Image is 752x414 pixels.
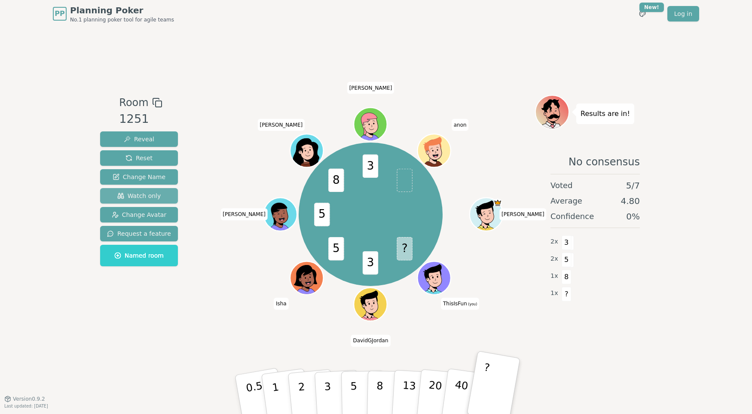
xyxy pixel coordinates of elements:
[124,135,154,143] span: Reveal
[100,188,178,204] button: Watch only
[667,6,699,21] a: Log in
[397,237,413,261] span: ?
[4,404,48,408] span: Last updated: [DATE]
[119,110,162,128] div: 1251
[441,298,479,310] span: Click to change your name
[100,150,178,166] button: Reset
[550,195,582,207] span: Average
[562,235,572,250] span: 3
[274,298,289,310] span: Click to change your name
[107,229,171,238] span: Request a feature
[100,207,178,222] button: Change Avatar
[347,82,394,94] span: Click to change your name
[329,168,344,192] span: 8
[494,199,502,207] span: Justin is the host
[562,253,572,267] span: 5
[550,237,558,247] span: 2 x
[257,119,305,131] span: Click to change your name
[220,208,268,220] span: Click to change your name
[477,361,491,408] p: ?
[569,155,640,169] span: No consensus
[581,108,630,120] p: Results are in!
[119,95,148,110] span: Room
[100,169,178,185] button: Change Name
[70,4,174,16] span: Planning Poker
[550,271,558,281] span: 1 x
[315,203,330,226] span: 5
[621,195,640,207] span: 4.80
[499,208,547,220] span: Click to change your name
[550,210,594,222] span: Confidence
[100,245,178,266] button: Named room
[100,131,178,147] button: Reveal
[114,251,164,260] span: Named room
[100,226,178,241] button: Request a feature
[55,9,64,19] span: PP
[550,180,573,192] span: Voted
[363,251,378,275] span: 3
[419,262,450,294] button: Click to change your avatar
[452,119,469,131] span: Click to change your name
[112,210,167,219] span: Change Avatar
[329,237,344,261] span: 5
[626,180,640,192] span: 5 / 7
[70,16,174,23] span: No.1 planning poker tool for agile teams
[351,335,390,347] span: Click to change your name
[635,6,650,21] button: New!
[562,270,572,284] span: 8
[639,3,664,12] div: New!
[467,302,477,306] span: (you)
[113,173,165,181] span: Change Name
[13,396,45,402] span: Version 0.9.2
[363,154,378,178] span: 3
[550,254,558,264] span: 2 x
[550,289,558,298] span: 1 x
[562,287,572,301] span: ?
[4,396,45,402] button: Version0.9.2
[626,210,640,222] span: 0 %
[117,192,161,200] span: Watch only
[125,154,153,162] span: Reset
[53,4,174,23] a: PPPlanning PokerNo.1 planning poker tool for agile teams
